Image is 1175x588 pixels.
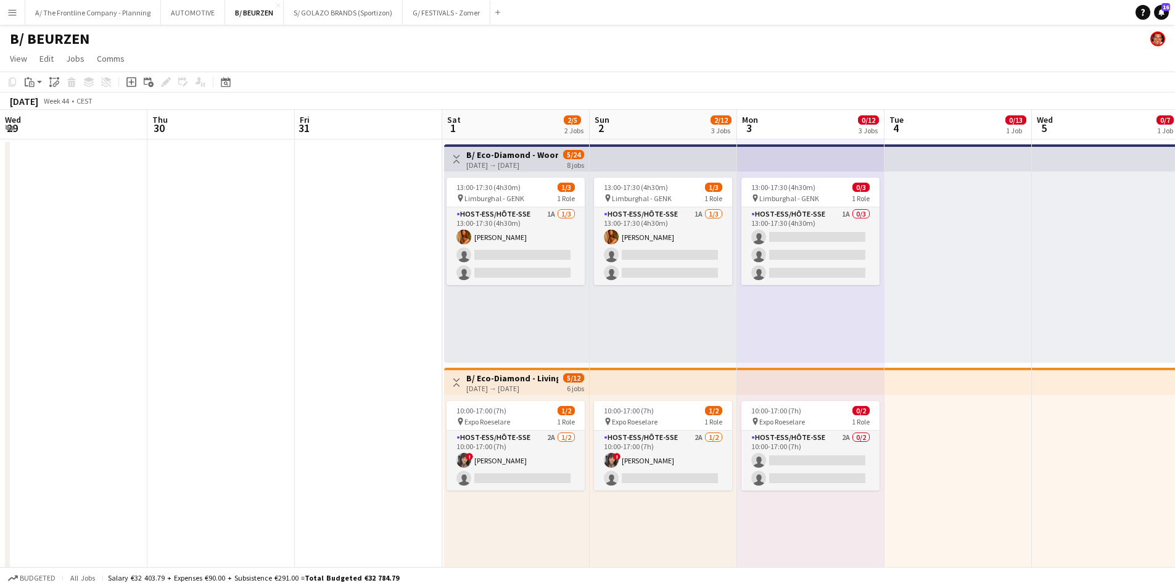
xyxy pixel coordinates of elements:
a: Edit [35,51,59,67]
span: Week 44 [41,96,72,106]
span: Budgeted [20,574,56,582]
span: 1 Role [704,417,722,426]
a: 16 [1154,5,1169,20]
span: Limburghal - GENK [464,194,524,203]
span: 1 Role [557,194,575,203]
div: 3 Jobs [859,126,878,135]
h3: B/ Eco-Diamond - Woonestetika 2025 - 01-11/11 [466,149,558,160]
span: 13:00-17:30 (4h30m) [604,183,668,192]
span: 4 [888,121,904,135]
span: 1 Role [557,417,575,426]
span: 1 [445,121,461,135]
span: Comms [97,53,125,64]
button: G/ FESTIVALS - Zomer [403,1,490,25]
div: 1 Job [1157,126,1173,135]
h1: B/ BEURZEN [10,30,89,48]
app-card-role: Host-ess/Hôte-sse1A0/313:00-17:30 (4h30m) [741,207,880,285]
app-job-card: 13:00-17:30 (4h30m)0/3 Limburghal - GENK1 RoleHost-ess/Hôte-sse1A0/313:00-17:30 (4h30m) [741,178,880,285]
span: Edit [39,53,54,64]
app-user-avatar: Peter Desart [1150,31,1165,46]
span: Thu [152,114,168,125]
div: CEST [76,96,93,106]
span: Sun [595,114,609,125]
span: All jobs [68,573,97,582]
span: 30 [150,121,168,135]
app-job-card: 10:00-17:00 (7h)1/2 Expo Roeselare1 RoleHost-ess/Hôte-sse2A1/210:00-17:00 (7h)![PERSON_NAME] [447,401,585,491]
span: 31 [298,121,310,135]
div: 2 Jobs [564,126,583,135]
span: 2 [593,121,609,135]
span: Limburghal - GENK [612,194,672,203]
button: A/ The Frontline Company - Planning [25,1,161,25]
app-card-role: Host-ess/Hôte-sse2A1/210:00-17:00 (7h)![PERSON_NAME] [594,431,732,491]
div: 3 Jobs [711,126,731,135]
span: 1 Role [852,417,870,426]
span: Expo Roeselare [759,417,805,426]
div: 6 jobs [567,383,584,393]
span: 13:00-17:30 (4h30m) [456,183,521,192]
span: 13:00-17:30 (4h30m) [751,183,815,192]
app-job-card: 13:00-17:30 (4h30m)1/3 Limburghal - GENK1 RoleHost-ess/Hôte-sse1A1/313:00-17:30 (4h30m)[PERSON_NAME] [594,178,732,285]
span: 1 Role [852,194,870,203]
app-card-role: Host-ess/Hôte-sse2A1/210:00-17:00 (7h)![PERSON_NAME] [447,431,585,491]
span: 1 Role [704,194,722,203]
span: ! [466,453,473,460]
span: Tue [889,114,904,125]
button: S/ GOLAZO BRANDS (Sportizon) [284,1,403,25]
span: Expo Roeselare [464,417,510,426]
app-job-card: 13:00-17:30 (4h30m)1/3 Limburghal - GENK1 RoleHost-ess/Hôte-sse1A1/313:00-17:30 (4h30m)[PERSON_NAME] [447,178,585,285]
app-card-role: Host-ess/Hôte-sse2A0/210:00-17:00 (7h) [741,431,880,491]
span: 1/2 [705,406,722,415]
a: Comms [92,51,130,67]
div: 1 Job [1006,126,1026,135]
span: ! [613,453,620,460]
span: 0/12 [858,115,879,125]
span: Wed [1037,114,1053,125]
span: 5 [1035,121,1053,135]
app-job-card: 10:00-17:00 (7h)1/2 Expo Roeselare1 RoleHost-ess/Hôte-sse2A1/210:00-17:00 (7h)![PERSON_NAME] [594,401,732,491]
span: 1/2 [558,406,575,415]
span: 0/13 [1005,115,1026,125]
app-job-card: 10:00-17:00 (7h)0/2 Expo Roeselare1 RoleHost-ess/Hôte-sse2A0/210:00-17:00 (7h) [741,401,880,491]
span: Total Budgeted €32 784.79 [305,573,399,582]
span: Limburghal - GENK [759,194,819,203]
div: [DATE] [10,95,38,107]
span: 10:00-17:00 (7h) [456,406,506,415]
app-card-role: Host-ess/Hôte-sse1A1/313:00-17:30 (4h30m)[PERSON_NAME] [447,207,585,285]
span: 0/7 [1156,115,1174,125]
app-card-role: Host-ess/Hôte-sse1A1/313:00-17:30 (4h30m)[PERSON_NAME] [594,207,732,285]
span: 5/24 [563,150,584,159]
span: View [10,53,27,64]
span: 3 [740,121,758,135]
div: [DATE] → [DATE] [466,384,558,393]
span: 0/2 [852,406,870,415]
span: 2/12 [711,115,732,125]
button: Budgeted [6,571,57,585]
span: 5/12 [563,373,584,383]
div: 8 jobs [567,159,584,170]
span: Sat [447,114,461,125]
span: 10:00-17:00 (7h) [751,406,801,415]
span: 16 [1161,3,1170,11]
span: 1/3 [558,183,575,192]
span: Mon [742,114,758,125]
span: 10:00-17:00 (7h) [604,406,654,415]
div: [DATE] → [DATE] [466,160,558,170]
span: Fri [300,114,310,125]
button: AUTOMOTIVE [161,1,225,25]
span: 2/5 [564,115,581,125]
a: View [5,51,32,67]
span: Expo Roeselare [612,417,658,426]
span: Wed [5,114,21,125]
button: B/ BEURZEN [225,1,284,25]
span: 0/3 [852,183,870,192]
span: 1/3 [705,183,722,192]
a: Jobs [61,51,89,67]
span: Jobs [66,53,85,64]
